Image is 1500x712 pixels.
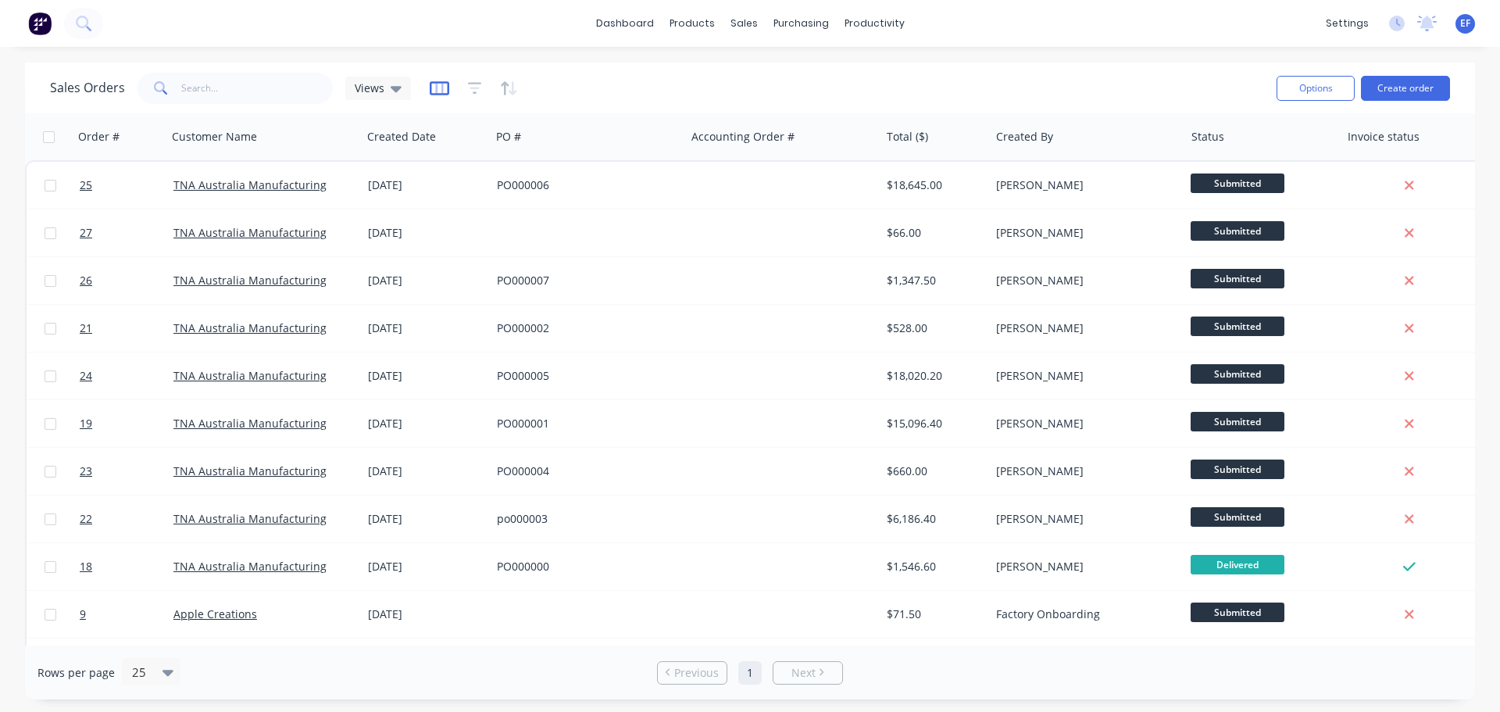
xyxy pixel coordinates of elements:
[887,416,979,431] div: $15,096.40
[996,416,1170,431] div: [PERSON_NAME]
[497,368,670,384] div: PO000005
[80,606,86,622] span: 9
[173,606,257,621] a: Apple Creations
[887,177,979,193] div: $18,645.00
[1191,412,1284,431] span: Submitted
[80,448,173,495] a: 23
[497,320,670,336] div: PO000002
[738,661,762,685] a: Page 1 is your current page
[368,273,484,288] div: [DATE]
[80,496,173,542] a: 22
[1191,129,1224,145] div: Status
[1191,174,1284,193] span: Submitted
[355,80,384,96] span: Views
[368,416,484,431] div: [DATE]
[80,463,92,479] span: 23
[887,511,979,527] div: $6,186.40
[887,273,979,288] div: $1,347.50
[367,129,436,145] div: Created Date
[80,225,92,241] span: 27
[173,225,327,240] a: TNA Australia Manufacturing
[497,463,670,479] div: PO000004
[887,129,928,145] div: Total ($)
[368,606,484,622] div: [DATE]
[497,559,670,574] div: PO000000
[368,177,484,193] div: [DATE]
[996,320,1170,336] div: [PERSON_NAME]
[496,129,521,145] div: PO #
[80,416,92,431] span: 19
[658,665,727,681] a: Previous page
[996,368,1170,384] div: [PERSON_NAME]
[1191,507,1284,527] span: Submitted
[497,177,670,193] div: PO000006
[996,511,1170,527] div: [PERSON_NAME]
[173,320,327,335] a: TNA Australia Manufacturing
[80,543,173,590] a: 18
[80,368,92,384] span: 24
[723,12,766,35] div: sales
[80,320,92,336] span: 21
[1191,317,1284,336] span: Submitted
[1191,269,1284,288] span: Submitted
[78,129,120,145] div: Order #
[497,416,670,431] div: PO000001
[173,273,327,288] a: TNA Australia Manufacturing
[80,257,173,304] a: 26
[80,162,173,209] a: 25
[996,273,1170,288] div: [PERSON_NAME]
[368,368,484,384] div: [DATE]
[837,12,912,35] div: productivity
[996,606,1170,622] div: Factory Onboarding
[80,400,173,447] a: 19
[674,665,719,681] span: Previous
[996,559,1170,574] div: [PERSON_NAME]
[80,591,173,638] a: 9
[887,463,979,479] div: $660.00
[80,305,173,352] a: 21
[1191,221,1284,241] span: Submitted
[173,177,327,192] a: TNA Australia Manufacturing
[28,12,52,35] img: Factory
[80,511,92,527] span: 22
[1361,76,1450,101] button: Create order
[1191,603,1284,622] span: Submitted
[80,352,173,399] a: 24
[996,463,1170,479] div: [PERSON_NAME]
[173,559,327,574] a: TNA Australia Manufacturing
[887,606,979,622] div: $71.50
[368,463,484,479] div: [DATE]
[368,320,484,336] div: [DATE]
[996,177,1170,193] div: [PERSON_NAME]
[173,463,327,478] a: TNA Australia Manufacturing
[172,129,257,145] div: Customer Name
[368,559,484,574] div: [DATE]
[173,416,327,431] a: TNA Australia Manufacturing
[37,665,115,681] span: Rows per page
[80,639,173,685] a: 20
[1348,129,1420,145] div: Invoice status
[368,511,484,527] div: [DATE]
[766,12,837,35] div: purchasing
[773,665,842,681] a: Next page
[1277,76,1355,101] button: Options
[791,665,816,681] span: Next
[80,177,92,193] span: 25
[691,129,795,145] div: Accounting Order #
[80,559,92,574] span: 18
[588,12,662,35] a: dashboard
[497,511,670,527] div: po000003
[1191,555,1284,574] span: Delivered
[80,209,173,256] a: 27
[887,320,979,336] div: $528.00
[173,511,327,526] a: TNA Australia Manufacturing
[181,73,334,104] input: Search...
[1318,12,1377,35] div: settings
[497,273,670,288] div: PO000007
[1191,460,1284,479] span: Submitted
[80,273,92,288] span: 26
[1460,16,1470,30] span: EF
[368,225,484,241] div: [DATE]
[996,225,1170,241] div: [PERSON_NAME]
[50,81,125,95] h1: Sales Orders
